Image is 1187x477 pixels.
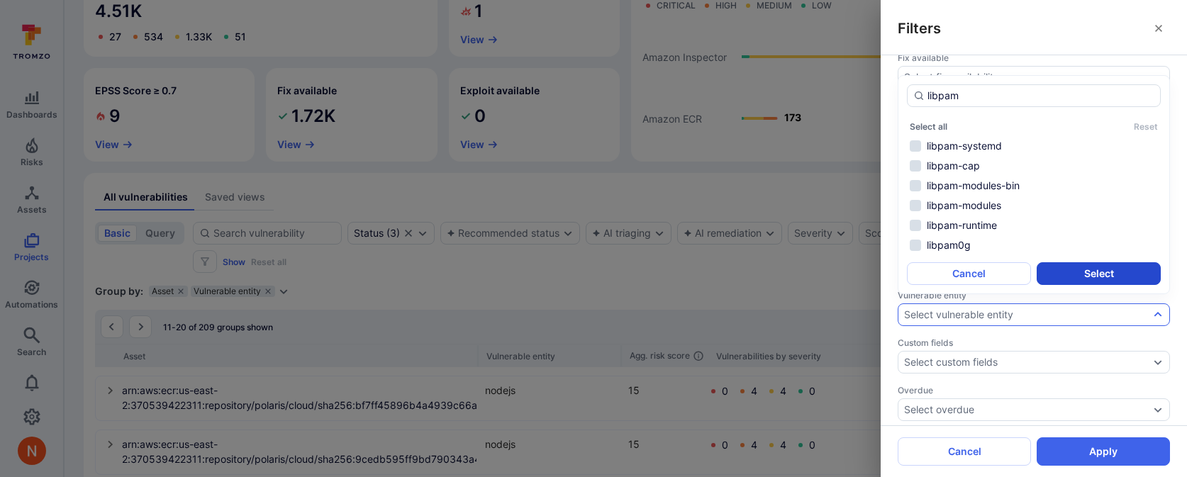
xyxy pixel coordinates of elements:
span: Vulnerable entity [898,290,1170,301]
div: autocomplete options [907,84,1161,285]
button: Select [1037,262,1161,285]
button: Select custom fields [904,357,1149,368]
input: Search [927,89,1154,103]
button: Select overdue [904,404,1149,415]
button: Apply [1037,437,1170,466]
span: Filters [898,18,941,38]
span: Custom fields [898,337,1170,348]
li: libpam0g [907,237,1161,254]
button: Expand dropdown [1152,309,1164,320]
li: libpam-modules-bin [907,177,1161,194]
button: Select fix availability [904,72,1149,83]
div: Select custom fields [904,357,998,368]
li: libpam-modules [907,197,1161,214]
button: close [1147,17,1170,40]
li: libpam-runtime [907,217,1161,234]
button: Expand dropdown [1152,404,1164,415]
button: Expand dropdown [1152,357,1164,368]
button: Select vulnerable entity [904,309,1149,320]
li: libpam-systemd [907,138,1161,155]
li: libpam-cap [907,157,1161,174]
div: Select vulnerable entity [904,309,1013,320]
button: Reset [1134,121,1158,132]
span: Overdue [898,385,1170,395]
button: Expand dropdown [1152,72,1164,83]
div: Select overdue [904,404,974,415]
span: Fix available [898,52,1170,63]
button: Cancel [907,262,1031,285]
div: Select fix availability [904,72,999,83]
button: Select all [910,121,947,132]
button: Cancel [898,437,1031,466]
